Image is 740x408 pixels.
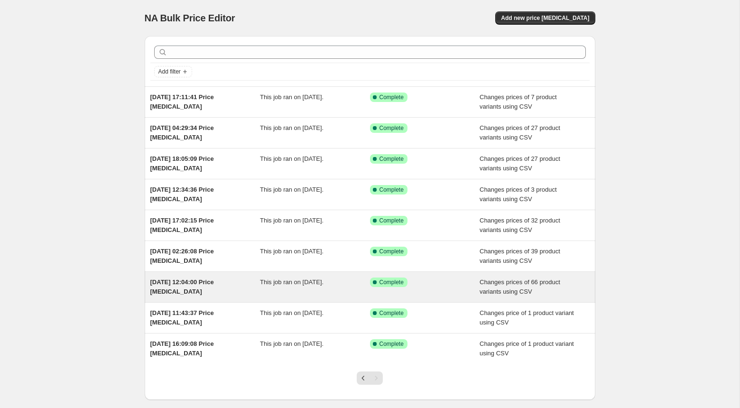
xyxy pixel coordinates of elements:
span: Complete [379,155,404,163]
span: Changes prices of 3 product variants using CSV [480,186,557,203]
span: Changes price of 1 product variant using CSV [480,309,574,326]
button: Previous [357,371,370,385]
span: Complete [379,186,404,194]
span: This job ran on [DATE]. [260,278,324,286]
span: Changes price of 1 product variant using CSV [480,340,574,357]
span: Complete [379,217,404,224]
span: Add filter [158,68,181,75]
button: Add new price [MEDICAL_DATA] [495,11,595,25]
span: [DATE] 18:05:09 Price [MEDICAL_DATA] [150,155,214,172]
span: [DATE] 12:04:00 Price [MEDICAL_DATA] [150,278,214,295]
span: Changes prices of 32 product variants using CSV [480,217,560,233]
span: Add new price [MEDICAL_DATA] [501,14,589,22]
span: This job ran on [DATE]. [260,186,324,193]
span: This job ran on [DATE]. [260,155,324,162]
span: This job ran on [DATE]. [260,248,324,255]
nav: Pagination [357,371,383,385]
span: This job ran on [DATE]. [260,340,324,347]
span: This job ran on [DATE]. [260,93,324,101]
span: This job ran on [DATE]. [260,124,324,131]
span: [DATE] 11:43:37 Price [MEDICAL_DATA] [150,309,214,326]
span: [DATE] 04:29:34 Price [MEDICAL_DATA] [150,124,214,141]
span: [DATE] 16:09:08 Price [MEDICAL_DATA] [150,340,214,357]
span: Changes prices of 27 product variants using CSV [480,155,560,172]
span: Changes prices of 66 product variants using CSV [480,278,560,295]
span: [DATE] 12:34:36 Price [MEDICAL_DATA] [150,186,214,203]
span: Changes prices of 39 product variants using CSV [480,248,560,264]
span: NA Bulk Price Editor [145,13,235,23]
span: Complete [379,340,404,348]
span: [DATE] 02:26:08 Price [MEDICAL_DATA] [150,248,214,264]
span: Complete [379,93,404,101]
span: [DATE] 17:11:41 Price [MEDICAL_DATA] [150,93,214,110]
span: Complete [379,124,404,132]
span: Changes prices of 7 product variants using CSV [480,93,557,110]
span: This job ran on [DATE]. [260,309,324,316]
span: Complete [379,278,404,286]
span: Changes prices of 27 product variants using CSV [480,124,560,141]
span: Complete [379,309,404,317]
button: Add filter [154,66,192,77]
span: This job ran on [DATE]. [260,217,324,224]
span: Complete [379,248,404,255]
span: [DATE] 17:02:15 Price [MEDICAL_DATA] [150,217,214,233]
